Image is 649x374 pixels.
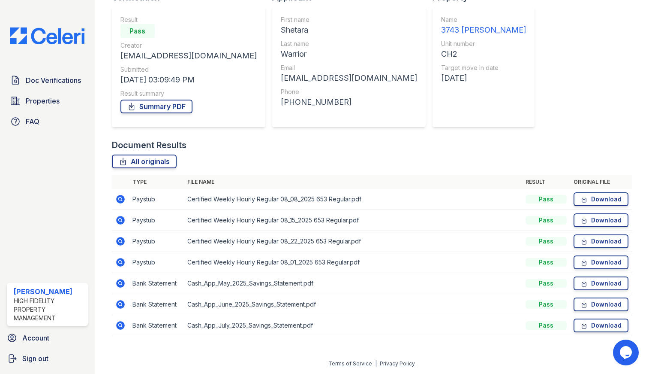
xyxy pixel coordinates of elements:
th: Original file [570,175,632,189]
a: Doc Verifications [7,72,88,89]
td: Cash_App_July_2025_Savings_Statement.pdf [184,315,522,336]
td: Certified Weekly Hourly Regular 08_01_2025 653 Regular.pdf [184,252,522,273]
a: Download [574,298,628,311]
a: Account [3,329,91,347]
td: Bank Statement [129,315,184,336]
span: Doc Verifications [26,75,81,85]
a: Download [574,213,628,227]
div: CH2 [441,48,526,60]
td: Certified Weekly Hourly Regular 08_08_2025 653 Regular.pdf [184,189,522,210]
a: FAQ [7,113,88,130]
div: [PHONE_NUMBER] [281,96,417,108]
td: Paystub [129,189,184,210]
div: [DATE] [441,72,526,84]
td: Bank Statement [129,294,184,315]
div: Pass [526,237,567,246]
span: Sign out [22,353,48,364]
a: Download [574,192,628,206]
a: Download [574,277,628,290]
div: Shetara [281,24,417,36]
th: Type [129,175,184,189]
td: Paystub [129,210,184,231]
div: [EMAIL_ADDRESS][DOMAIN_NAME] [120,50,257,62]
div: Result [120,15,257,24]
a: Summary PDF [120,100,192,113]
th: File name [184,175,522,189]
a: All originals [112,155,177,168]
div: Name [441,15,526,24]
a: Name 3743 [PERSON_NAME] [441,15,526,36]
div: Pass [526,195,567,204]
a: Download [574,234,628,248]
div: Pass [526,216,567,225]
iframe: chat widget [613,340,640,365]
div: Last name [281,40,417,48]
div: Warrior [281,48,417,60]
a: Privacy Policy [380,360,415,367]
div: Unit number [441,40,526,48]
span: Account [22,333,49,343]
div: 3743 [PERSON_NAME] [441,24,526,36]
td: Cash_App_June_2025_Savings_Statement.pdf [184,294,522,315]
div: | [375,360,377,367]
td: Paystub [129,252,184,273]
div: Target move in date [441,64,526,72]
a: Download [574,255,628,269]
a: Download [574,319,628,332]
a: Sign out [3,350,91,367]
td: Certified Weekly Hourly Regular 08_15_2025 653 Regular.pdf [184,210,522,231]
div: [EMAIL_ADDRESS][DOMAIN_NAME] [281,72,417,84]
div: Submitted [120,65,257,74]
td: Paystub [129,231,184,252]
div: Result summary [120,89,257,98]
td: Bank Statement [129,273,184,294]
span: FAQ [26,116,39,127]
div: Pass [526,321,567,330]
div: [PERSON_NAME] [14,286,84,297]
img: CE_Logo_Blue-a8612792a0a2168367f1c8372b55b34899dd931a85d93a1a3d3e32e68fde9ad4.png [3,27,91,44]
div: High Fidelity Property Management [14,297,84,322]
div: Pass [526,258,567,267]
th: Result [522,175,570,189]
div: Pass [526,300,567,309]
a: Terms of Service [328,360,372,367]
div: First name [281,15,417,24]
div: Document Results [112,139,186,151]
span: Properties [26,96,60,106]
div: Email [281,64,417,72]
a: Properties [7,92,88,109]
td: Cash_App_May_2025_Savings_Statement.pdf [184,273,522,294]
td: Certified Weekly Hourly Regular 08_22_2025 653 Regular.pdf [184,231,522,252]
div: Pass [120,24,155,38]
div: Creator [120,41,257,50]
div: Phone [281,88,417,96]
div: [DATE] 03:09:49 PM [120,74,257,86]
div: Pass [526,279,567,288]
